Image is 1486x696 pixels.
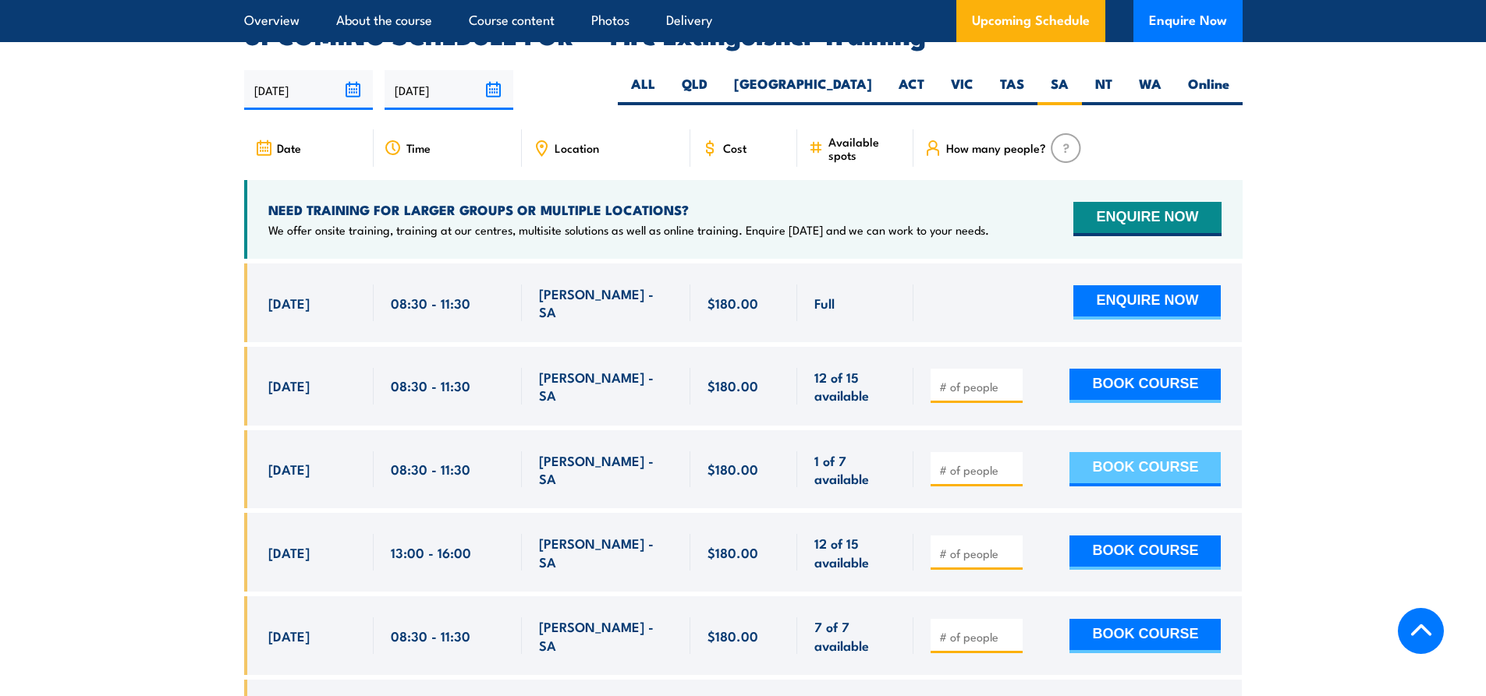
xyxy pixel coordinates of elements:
span: $180.00 [708,376,758,394]
span: [PERSON_NAME] - SA [539,534,673,571]
input: From date [244,70,373,110]
label: NT [1082,75,1126,105]
span: 12 of 15 available [814,534,896,571]
span: [PERSON_NAME] - SA [539,617,673,654]
span: [PERSON_NAME] - SA [539,284,673,321]
span: $180.00 [708,460,758,478]
label: Online [1175,75,1243,105]
label: ACT [885,75,938,105]
button: BOOK COURSE [1069,619,1221,653]
span: 08:30 - 11:30 [391,460,470,478]
span: [PERSON_NAME] - SA [539,368,673,405]
input: # of people [939,462,1017,478]
input: # of people [939,629,1017,645]
input: To date [385,70,513,110]
span: 12 of 15 available [814,368,896,405]
span: How many people? [946,141,1046,154]
span: [DATE] [268,376,310,394]
span: [DATE] [268,627,310,645]
span: Date [277,141,301,154]
span: $180.00 [708,294,758,312]
h2: UPCOMING SCHEDULE FOR - "Fire Extinguisher Training" [244,23,1243,45]
span: 08:30 - 11:30 [391,294,470,312]
label: VIC [938,75,987,105]
label: ALL [618,75,669,105]
h4: NEED TRAINING FOR LARGER GROUPS OR MULTIPLE LOCATIONS? [268,201,989,218]
span: [DATE] [268,460,310,478]
span: [DATE] [268,543,310,561]
label: SA [1037,75,1082,105]
span: Full [814,294,835,312]
span: [DATE] [268,294,310,312]
button: ENQUIRE NOW [1073,285,1221,320]
label: TAS [987,75,1037,105]
span: Available spots [828,135,903,161]
span: Cost [723,141,747,154]
span: $180.00 [708,543,758,561]
span: Location [555,141,599,154]
input: # of people [939,546,1017,561]
input: # of people [939,379,1017,394]
p: We offer onsite training, training at our centres, multisite solutions as well as online training... [268,222,989,238]
label: QLD [669,75,721,105]
span: Time [406,141,431,154]
button: BOOK COURSE [1069,452,1221,486]
span: 08:30 - 11:30 [391,627,470,645]
label: WA [1126,75,1175,105]
span: [PERSON_NAME] - SA [539,451,673,488]
button: BOOK COURSE [1069,535,1221,570]
span: 08:30 - 11:30 [391,376,470,394]
span: 13:00 - 16:00 [391,543,471,561]
span: $180.00 [708,627,758,645]
button: ENQUIRE NOW [1073,202,1221,236]
label: [GEOGRAPHIC_DATA] [721,75,885,105]
span: 7 of 7 available [814,617,896,654]
span: 1 of 7 available [814,451,896,488]
button: BOOK COURSE [1069,369,1221,403]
